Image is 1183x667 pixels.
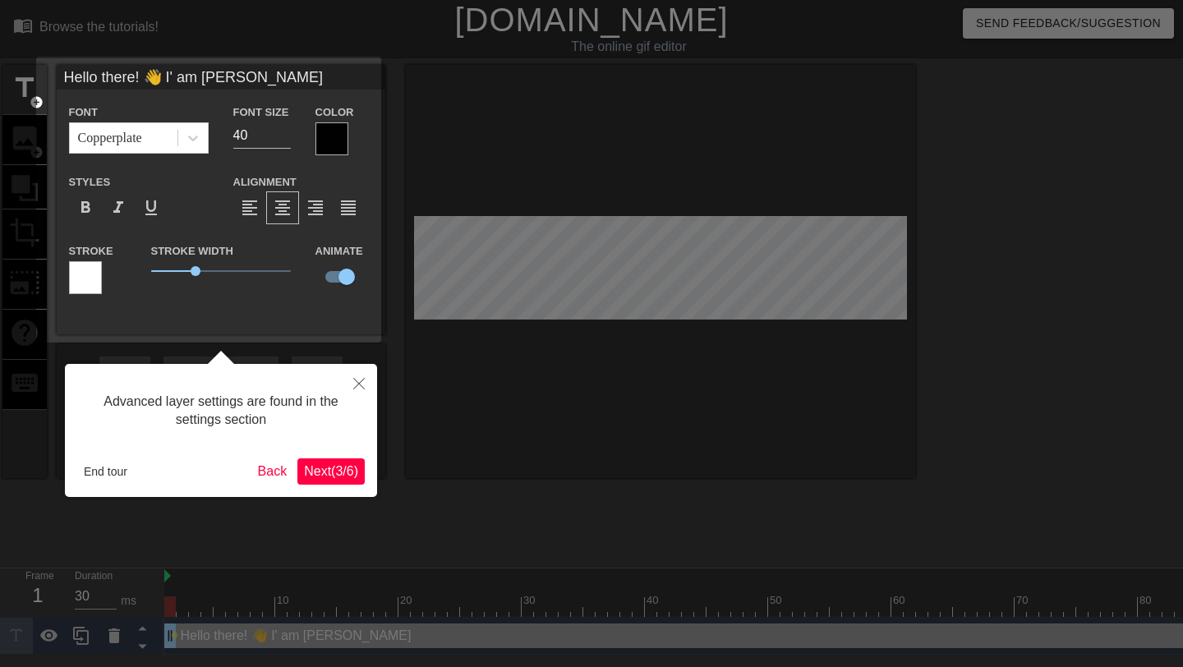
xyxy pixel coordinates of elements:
[77,376,365,446] div: Advanced layer settings are found in the settings section
[297,458,365,485] button: Next
[77,459,134,484] button: End tour
[341,364,377,402] button: Close
[304,464,358,478] span: Next ( 3 / 6 )
[251,458,294,485] button: Back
